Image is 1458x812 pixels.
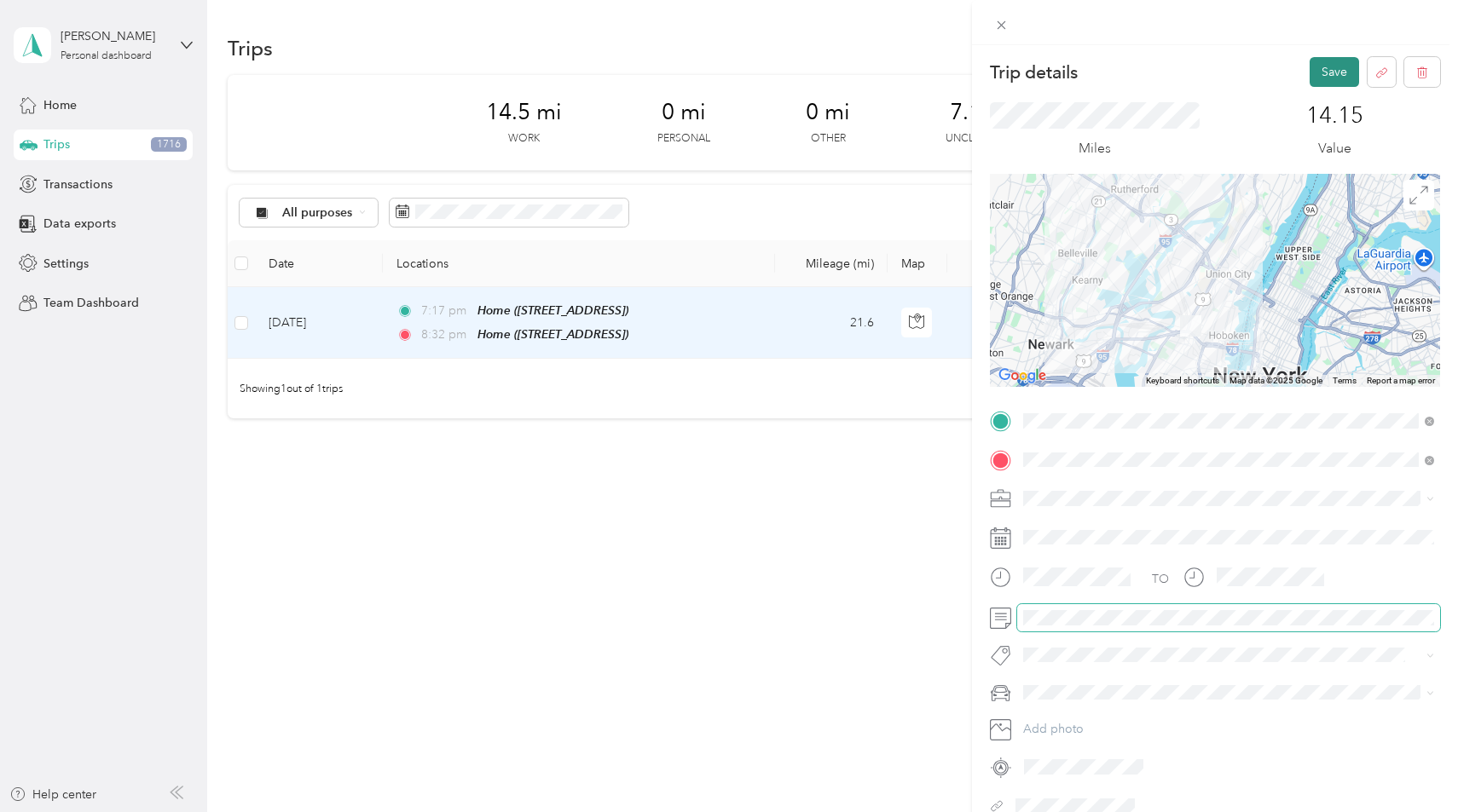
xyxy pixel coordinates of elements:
p: 14.15 [1306,102,1363,130]
img: Google [994,365,1050,387]
a: Report a map error [1367,376,1435,385]
button: Add photo [1017,717,1440,741]
span: Map data ©2025 Google [1229,376,1322,385]
a: Terms (opens in new tab) [1333,376,1357,385]
button: Keyboard shortcuts [1146,375,1219,387]
p: Trip details [990,60,1078,84]
a: Open this area in Google Maps (opens a new window) [994,365,1050,387]
div: TO [1152,570,1169,588]
button: Save [1310,57,1359,87]
p: Miles [1079,138,1111,159]
iframe: Everlance-gr Chat Button Frame [1363,717,1458,812]
p: Value [1318,138,1351,159]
